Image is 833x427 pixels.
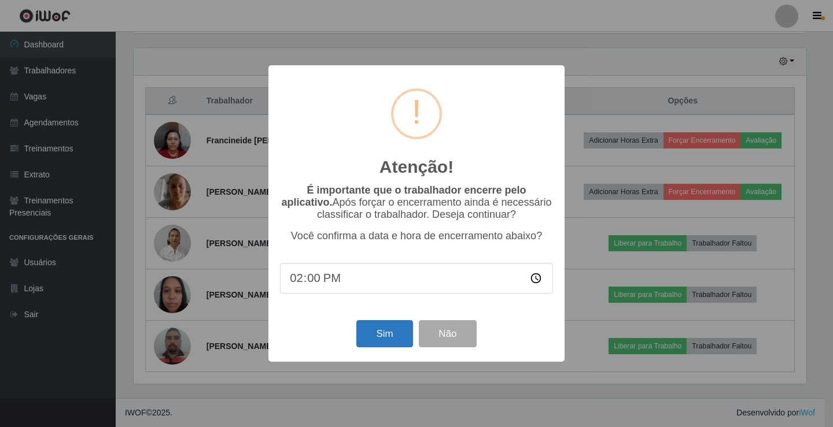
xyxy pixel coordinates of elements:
p: Após forçar o encerramento ainda é necessário classificar o trabalhador. Deseja continuar? [280,184,553,221]
button: Não [419,320,476,347]
h2: Atenção! [379,157,454,177]
button: Sim [356,320,412,347]
b: É importante que o trabalhador encerre pelo aplicativo. [281,184,526,208]
p: Você confirma a data e hora de encerramento abaixo? [280,230,553,242]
